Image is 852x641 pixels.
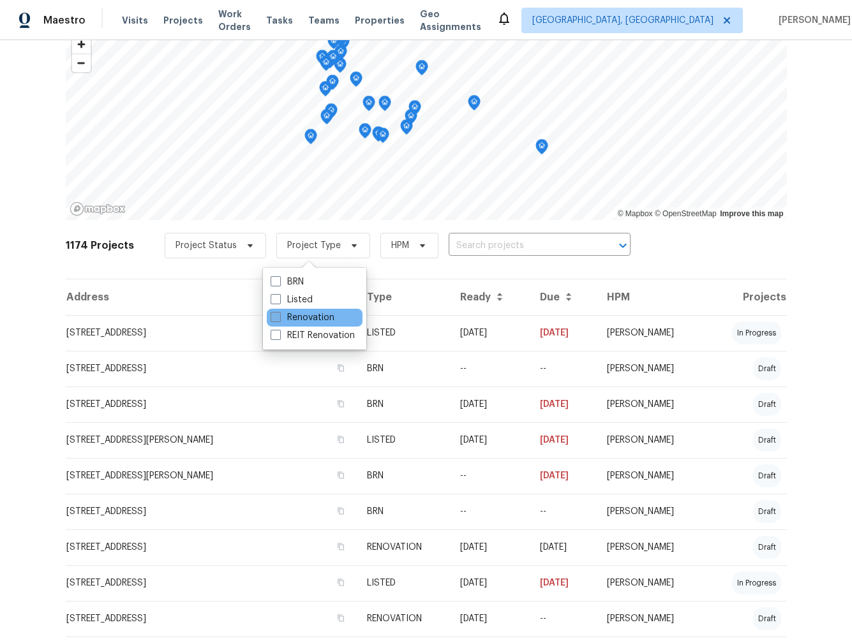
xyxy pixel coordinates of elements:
button: Zoom in [72,35,91,54]
div: draft [753,500,781,523]
input: Search projects [449,236,595,256]
div: Map marker [327,34,340,54]
td: Acq COE 2025-11-04T00:00:00.000Z [450,529,530,565]
span: [PERSON_NAME] [774,14,851,27]
div: Map marker [415,60,428,80]
div: Map marker [400,119,413,139]
th: Due [530,279,597,315]
td: [STREET_ADDRESS] [66,565,357,601]
td: -- [450,351,530,387]
span: Teams [308,14,340,27]
td: Resale COE 2025-09-18T00:00:00.000Z [530,458,597,494]
label: REIT Renovation [271,329,355,342]
td: RENOVATION [357,529,450,565]
a: OpenStreetMap [655,209,717,218]
td: [PERSON_NAME] [597,529,705,565]
td: [PERSON_NAME] [597,387,705,422]
canvas: Map [66,29,787,220]
td: -- [450,494,530,529]
td: -- [530,601,597,637]
button: Copy Address [335,505,347,517]
span: Project Type [287,239,341,252]
td: [STREET_ADDRESS] [66,387,357,422]
div: draft [753,464,781,487]
td: LISTED [357,315,450,351]
button: Copy Address [335,541,347,552]
td: [PERSON_NAME] [597,601,705,637]
div: Map marker [304,129,317,149]
button: Copy Address [335,434,347,445]
span: Geo Assignments [420,8,481,33]
th: Type [357,279,450,315]
span: Maestro [43,14,86,27]
div: Map marker [535,139,548,159]
div: Map marker [362,96,375,115]
div: Map marker [350,71,362,91]
div: in progress [732,571,781,594]
span: Work Orders [218,8,251,33]
button: Copy Address [335,577,347,588]
td: [STREET_ADDRESS][PERSON_NAME] [66,458,357,494]
div: draft [753,536,781,559]
td: [DATE] [530,529,597,565]
button: Copy Address [335,398,347,409]
td: [STREET_ADDRESS] [66,315,357,351]
button: Copy Address [335,362,347,374]
td: LISTED [357,422,450,458]
td: BRN [357,458,450,494]
td: Resale COE 2025-09-11T00:00:00.000Z [530,494,597,529]
span: [GEOGRAPHIC_DATA], [GEOGRAPHIC_DATA] [532,14,714,27]
div: Map marker [468,95,481,115]
td: [PERSON_NAME] [597,351,705,387]
button: Copy Address [335,469,347,481]
th: HPM [597,279,705,315]
td: BRN [357,494,450,529]
div: Map marker [378,96,391,115]
td: [STREET_ADDRESS] [66,494,357,529]
th: Ready [450,279,530,315]
td: [DATE] [530,565,597,601]
div: draft [753,357,781,380]
h2: 1174 Projects [66,239,134,252]
td: [STREET_ADDRESS] [66,529,357,565]
div: Map marker [334,45,347,64]
span: Zoom out [72,54,91,72]
div: Map marker [408,100,421,120]
div: Map marker [372,126,385,146]
a: Improve this map [720,209,783,218]
span: Properties [355,14,405,27]
td: [DATE] [530,315,597,351]
button: Open [614,237,632,254]
td: [DATE] [530,422,597,458]
td: [PERSON_NAME] [597,494,705,529]
a: Mapbox [618,209,653,218]
td: RENOVATION [357,601,450,637]
label: Listed [271,293,313,306]
span: Project Status [176,239,237,252]
td: LISTED [357,565,450,601]
div: Map marker [326,75,339,94]
div: Map marker [359,123,371,143]
div: Map marker [319,81,332,101]
td: [DATE] [450,565,530,601]
td: [STREET_ADDRESS] [66,351,357,387]
span: Tasks [266,16,293,25]
label: Renovation [271,311,334,324]
td: [PERSON_NAME] [597,315,705,351]
td: [STREET_ADDRESS][PERSON_NAME] [66,422,357,458]
td: Acq COE 2025-10-31T00:00:00.000Z [450,601,530,637]
button: Copy Address [335,612,347,624]
td: [DATE] [450,315,530,351]
span: HPM [391,239,409,252]
div: Map marker [320,55,333,75]
div: Map marker [320,109,333,129]
td: BRN [357,387,450,422]
td: [DATE] [450,387,530,422]
span: Projects [163,14,203,27]
div: Map marker [405,109,417,129]
div: Map marker [334,57,347,77]
th: Address [66,279,357,315]
td: [PERSON_NAME] [597,422,705,458]
td: [PERSON_NAME] [597,565,705,601]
